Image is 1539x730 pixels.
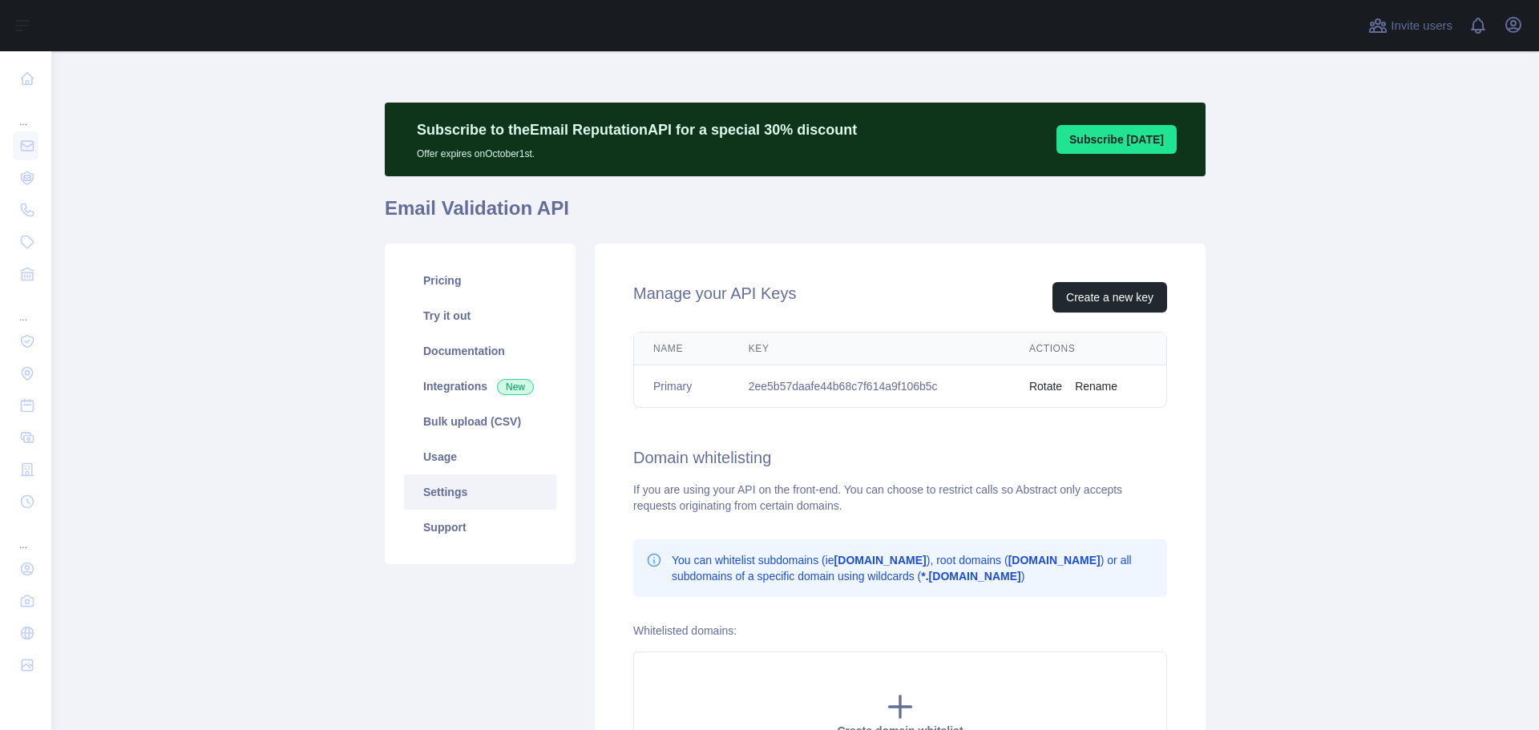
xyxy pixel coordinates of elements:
a: Try it out [404,298,556,333]
th: Actions [1010,333,1166,365]
a: Documentation [404,333,556,369]
td: 2ee5b57daafe44b68c7f614a9f106b5c [729,365,1010,408]
b: [DOMAIN_NAME] [834,554,927,567]
h2: Manage your API Keys [633,282,796,313]
a: Pricing [404,263,556,298]
h1: Email Validation API [385,196,1206,234]
button: Invite users [1365,13,1456,38]
div: ... [13,96,38,128]
label: Whitelisted domains: [633,624,737,637]
div: ... [13,519,38,551]
button: Rename [1075,378,1117,394]
button: Subscribe [DATE] [1056,125,1177,154]
p: Subscribe to the Email Reputation API for a special 30 % discount [417,119,857,141]
a: Usage [404,439,556,474]
td: Primary [634,365,729,408]
span: Invite users [1391,17,1452,35]
p: Offer expires on October 1st. [417,141,857,160]
th: Name [634,333,729,365]
span: New [497,379,534,395]
button: Rotate [1029,378,1062,394]
b: [DOMAIN_NAME] [1008,554,1101,567]
a: Settings [404,474,556,510]
div: If you are using your API on the front-end. You can choose to restrict calls so Abstract only acc... [633,482,1167,514]
h2: Domain whitelisting [633,446,1167,469]
button: Create a new key [1052,282,1167,313]
b: *.[DOMAIN_NAME] [921,570,1020,583]
p: You can whitelist subdomains (ie ), root domains ( ) or all subdomains of a specific domain using... [672,552,1154,584]
th: Key [729,333,1010,365]
a: Bulk upload (CSV) [404,404,556,439]
a: Support [404,510,556,545]
div: ... [13,292,38,324]
a: Integrations New [404,369,556,404]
